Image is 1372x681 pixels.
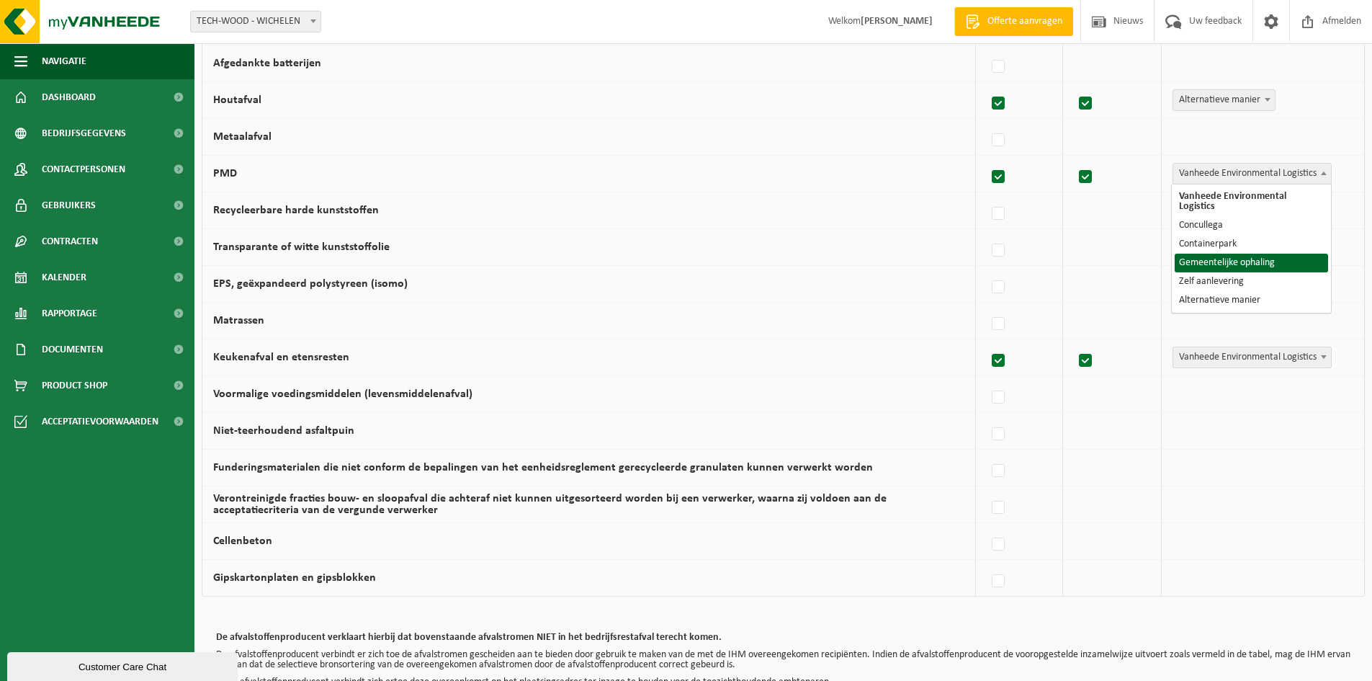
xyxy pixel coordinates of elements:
[1175,235,1328,254] li: Containerpark
[954,7,1073,36] a: Offerte aanvragen
[213,205,379,216] label: Recycleerbare harde kunststoffen
[216,632,722,643] b: De afvalstoffenproducent verklaart hierbij dat bovenstaande afvalstromen NIET in het bedrijfsrest...
[1175,254,1328,272] li: Gemeentelijke ophaling
[1173,89,1275,111] span: Alternatieve manier
[42,295,97,331] span: Rapportage
[213,131,272,143] label: Metaalafval
[984,14,1066,29] span: Offerte aanvragen
[7,649,241,681] iframe: chat widget
[213,278,408,290] label: EPS, geëxpandeerd polystyreen (isomo)
[1175,187,1328,216] li: Vanheede Environmental Logistics
[42,187,96,223] span: Gebruikers
[1173,347,1331,368] span: Vanheede Environmental Logistics
[42,368,107,404] span: Product Shop
[42,151,125,187] span: Contactpersonen
[861,16,933,27] strong: [PERSON_NAME]
[1173,163,1332,184] span: Vanheede Environmental Logistics
[191,12,320,32] span: TECH-WOOD - WICHELEN
[1175,291,1328,310] li: Alternatieve manier
[1175,216,1328,235] li: Concullega
[42,43,86,79] span: Navigatie
[216,650,1350,670] p: De afvalstoffenproducent verbindt er zich toe de afvalstromen gescheiden aan te bieden door gebru...
[42,79,96,115] span: Dashboard
[190,11,321,32] span: TECH-WOOD - WICHELEN
[42,331,103,368] span: Documenten
[1173,347,1332,368] span: Vanheede Environmental Logistics
[213,168,237,179] label: PMD
[213,58,321,69] label: Afgedankte batterijen
[42,223,98,259] span: Contracten
[213,535,272,547] label: Cellenbeton
[213,388,472,400] label: Voormalige voedingsmiddelen (levensmiddelenafval)
[1175,272,1328,291] li: Zelf aanlevering
[213,352,349,363] label: Keukenafval en etensresten
[42,404,158,440] span: Acceptatievoorwaarden
[213,493,887,516] label: Verontreinigde fracties bouw- en sloopafval die achteraf niet kunnen uitgesorteerd worden bij een...
[213,425,354,437] label: Niet-teerhoudend asfaltpuin
[213,572,376,584] label: Gipskartonplaten en gipsblokken
[213,94,261,106] label: Houtafval
[42,259,86,295] span: Kalender
[1173,90,1275,110] span: Alternatieve manier
[42,115,126,151] span: Bedrijfsgegevens
[213,462,873,473] label: Funderingsmaterialen die niet conform de bepalingen van het eenheidsreglement gerecycleerde granu...
[1173,164,1331,184] span: Vanheede Environmental Logistics
[213,241,390,253] label: Transparante of witte kunststoffolie
[213,315,264,326] label: Matrassen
